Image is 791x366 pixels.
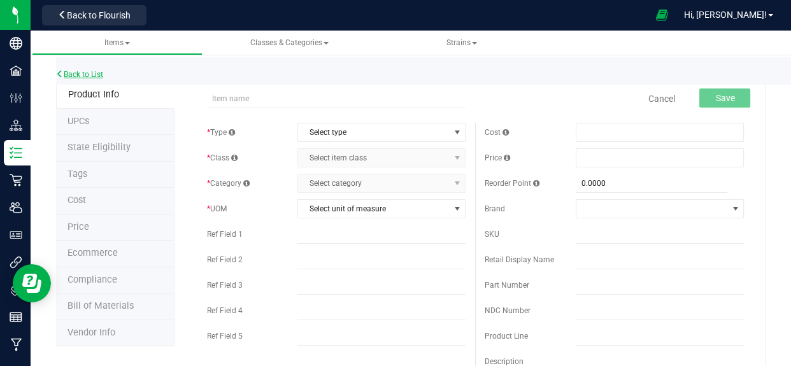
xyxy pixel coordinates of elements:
[485,281,529,290] span: Part Number
[207,255,243,264] span: Ref Field 2
[684,10,767,20] span: Hi, [PERSON_NAME]!
[10,311,22,323] inline-svg: Reports
[485,179,539,188] span: Reorder Point
[715,93,734,103] span: Save
[485,128,509,137] span: Cost
[68,327,115,338] span: Vendor Info
[68,142,131,153] span: Tag
[10,201,22,214] inline-svg: Users
[485,306,531,315] span: NDC Number
[104,38,130,47] span: Items
[68,169,87,179] span: Tag
[485,230,499,239] span: SKU
[576,174,727,192] input: 0.0000
[647,3,676,27] span: Open Ecommerce Menu
[68,222,89,232] span: Price
[485,153,510,162] span: Price
[67,10,131,20] span: Back to Flourish
[699,88,750,108] button: Save
[68,274,117,285] span: Compliance
[68,116,89,127] span: Tag
[10,64,22,77] inline-svg: Facilities
[68,248,118,258] span: Ecommerce
[42,5,146,25] button: Back to Flourish
[207,204,227,213] span: UOM
[250,38,329,47] span: Classes & Categories
[56,70,103,79] a: Back to List
[446,38,477,47] span: Strains
[207,332,243,341] span: Ref Field 5
[10,256,22,269] inline-svg: Integrations
[449,123,465,141] span: select
[207,281,243,290] span: Ref Field 3
[207,89,466,108] input: Item name
[449,200,465,218] span: select
[207,230,243,239] span: Ref Field 1
[10,283,22,296] inline-svg: Tags
[10,338,22,351] inline-svg: Manufacturing
[10,92,22,104] inline-svg: Configuration
[207,128,235,137] span: Type
[68,89,119,100] span: Product Info
[207,306,243,315] span: Ref Field 4
[648,92,674,105] a: Cancel
[485,255,554,264] span: Retail Display Name
[68,300,134,311] span: Bill of Materials
[207,153,238,162] span: Class
[485,357,524,366] span: Description
[13,264,51,302] iframe: Resource center
[10,174,22,187] inline-svg: Retail
[298,123,449,141] span: Select type
[207,179,250,188] span: Category
[10,229,22,241] inline-svg: User Roles
[10,146,22,159] inline-svg: Inventory
[68,195,86,206] span: Cost
[10,37,22,50] inline-svg: Company
[485,204,505,213] span: Brand
[298,200,449,218] span: Select unit of measure
[485,332,528,341] span: Product Line
[10,119,22,132] inline-svg: Distribution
